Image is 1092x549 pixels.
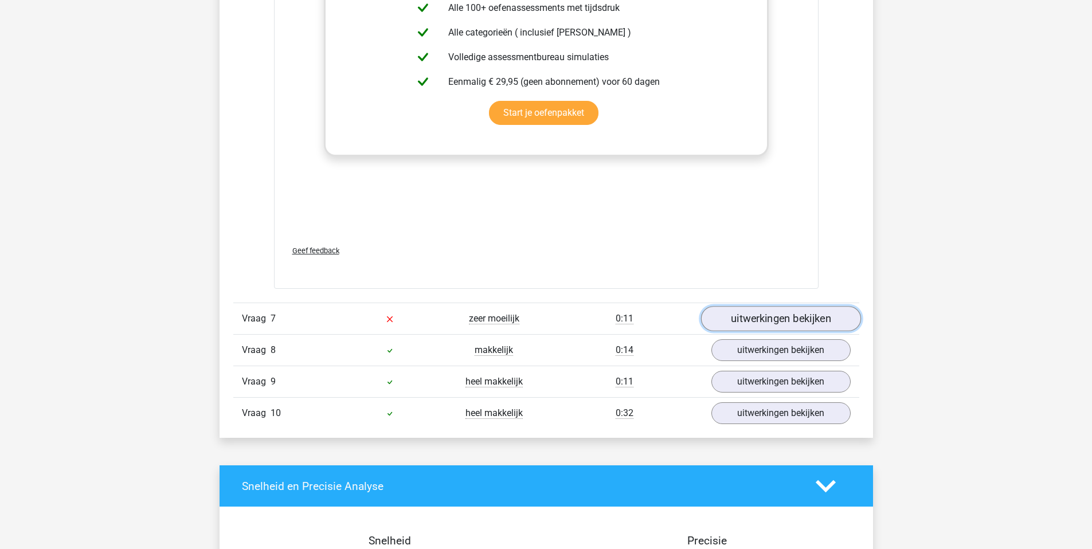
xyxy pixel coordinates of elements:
[242,343,271,357] span: Vraag
[616,407,633,419] span: 0:32
[271,407,281,418] span: 10
[465,407,523,419] span: heel makkelijk
[271,376,276,387] span: 9
[616,376,633,387] span: 0:11
[475,344,513,356] span: makkelijk
[559,534,855,547] h4: Precisie
[700,306,860,331] a: uitwerkingen bekijken
[271,344,276,355] span: 8
[711,371,851,393] a: uitwerkingen bekijken
[292,246,339,255] span: Geef feedback
[242,312,271,326] span: Vraag
[242,375,271,389] span: Vraag
[616,313,633,324] span: 0:11
[469,313,519,324] span: zeer moeilijk
[465,376,523,387] span: heel makkelijk
[711,402,851,424] a: uitwerkingen bekijken
[271,313,276,324] span: 7
[489,101,598,125] a: Start je oefenpakket
[616,344,633,356] span: 0:14
[242,480,799,493] h4: Snelheid en Precisie Analyse
[242,534,538,547] h4: Snelheid
[242,406,271,420] span: Vraag
[711,339,851,361] a: uitwerkingen bekijken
